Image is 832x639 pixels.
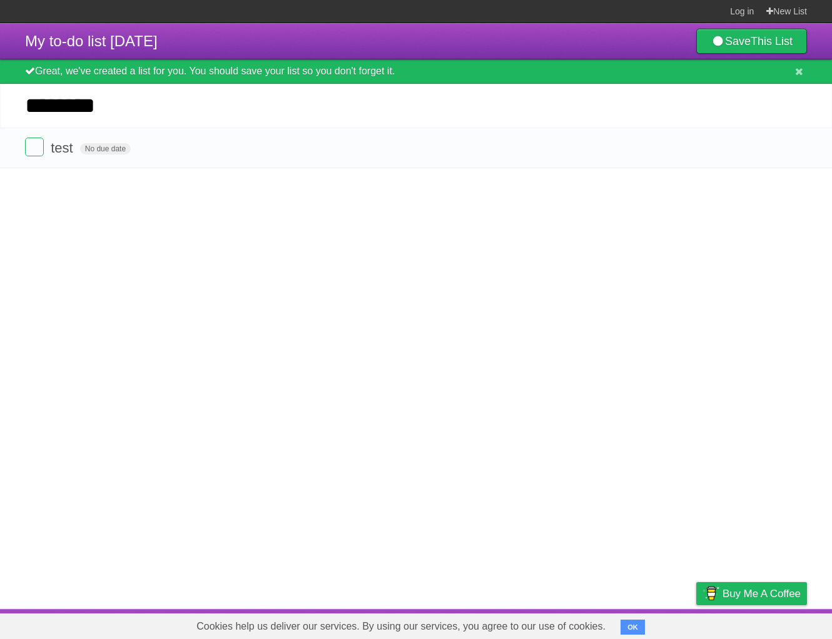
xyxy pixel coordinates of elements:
a: Suggest a feature [728,612,807,636]
span: Buy me a coffee [723,583,801,605]
span: Cookies help us deliver our services. By using our services, you agree to our use of cookies. [184,614,618,639]
span: No due date [80,143,131,154]
a: Developers [571,612,622,636]
a: Buy me a coffee [696,582,807,605]
b: This List [751,35,793,48]
span: My to-do list [DATE] [25,33,158,49]
button: OK [621,620,645,635]
label: Done [25,138,44,156]
span: test [51,140,76,156]
a: About [530,612,556,636]
a: Privacy [680,612,713,636]
img: Buy me a coffee [703,583,719,604]
a: SaveThis List [696,29,807,54]
a: Terms [637,612,665,636]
